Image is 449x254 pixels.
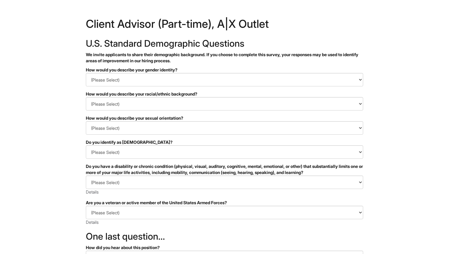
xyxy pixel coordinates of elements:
div: Do you identify as [DEMOGRAPHIC_DATA]? [86,139,363,145]
select: How would you describe your racial/ethnic background? [86,97,363,111]
a: Details [86,220,99,225]
h2: U.S. Standard Demographic Questions [86,38,363,49]
p: We invite applicants to share their demographic background. If you choose to complete this survey... [86,52,363,64]
select: Do you identify as transgender? [86,145,363,159]
select: How would you describe your gender identity? [86,73,363,86]
h2: One last question… [86,231,363,241]
div: How did you hear about this position? [86,245,363,251]
div: Are you a veteran or active member of the United States Armed Forces? [86,200,363,206]
select: Do you have a disability or chronic condition (physical, visual, auditory, cognitive, mental, emo... [86,176,363,189]
h1: Client Advisor (Part-time), A|X Outlet [86,18,363,32]
select: How would you describe your sexual orientation? [86,121,363,135]
a: Details [86,189,99,194]
div: How would you describe your gender identity? [86,67,363,73]
select: Are you a veteran or active member of the United States Armed Forces? [86,206,363,219]
div: How would you describe your sexual orientation? [86,115,363,121]
div: How would you describe your racial/ethnic background? [86,91,363,97]
div: Do you have a disability or chronic condition (physical, visual, auditory, cognitive, mental, emo... [86,163,363,176]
